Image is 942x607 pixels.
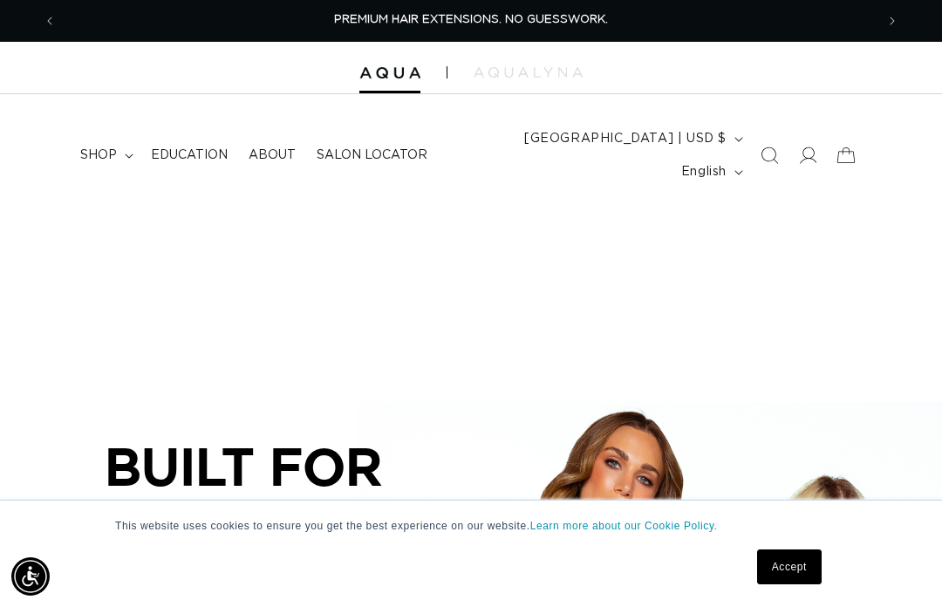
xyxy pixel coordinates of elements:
[671,155,750,188] button: English
[11,557,50,596] div: Accessibility Menu
[151,147,228,163] span: Education
[530,520,718,532] a: Learn more about our Cookie Policy.
[873,4,911,38] button: Next announcement
[474,67,583,78] img: aqualyna.com
[115,518,827,534] p: This website uses cookies to ensure you get the best experience on our website.
[70,137,140,174] summary: shop
[31,4,69,38] button: Previous announcement
[306,137,438,174] a: Salon Locator
[140,137,238,174] a: Education
[238,137,306,174] a: About
[681,163,727,181] span: English
[750,136,788,174] summary: Search
[524,130,727,148] span: [GEOGRAPHIC_DATA] | USD $
[514,122,750,155] button: [GEOGRAPHIC_DATA] | USD $
[359,67,420,79] img: Aqua Hair Extensions
[80,147,117,163] span: shop
[317,147,427,163] span: Salon Locator
[757,549,822,584] a: Accept
[249,147,296,163] span: About
[334,14,608,25] span: PREMIUM HAIR EXTENSIONS. NO GUESSWORK.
